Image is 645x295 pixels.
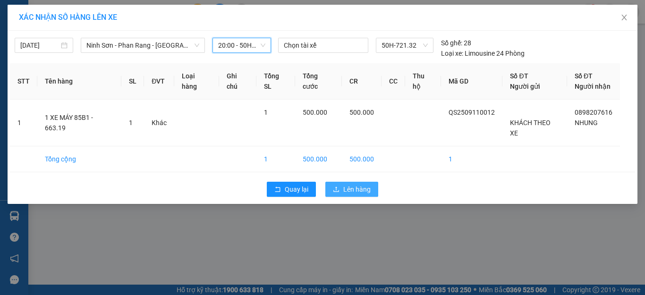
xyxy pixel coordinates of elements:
[79,36,130,43] b: [DOMAIN_NAME]
[575,119,598,126] span: NHUNG
[285,184,308,194] span: Quay lại
[19,13,117,22] span: XÁC NHẬN SỐ HÀNG LÊN XE
[510,72,528,80] span: Số ĐT
[620,14,628,21] span: close
[37,100,121,146] td: 1 XE MÁY 85B1 - 663.19
[256,146,296,172] td: 1
[382,38,428,52] span: 50H-721.32
[256,63,296,100] th: Tổng SL
[441,48,463,59] span: Loại xe:
[20,40,59,51] input: 11/09/2025
[295,146,342,172] td: 500.000
[575,72,593,80] span: Số ĐT
[218,38,265,52] span: 20:00 - 50H-721.32
[86,38,199,52] span: Ninh Sơn - Phan Rang - Sài Gòn
[121,63,144,100] th: SL
[10,100,37,146] td: 1
[144,63,174,100] th: ĐVT
[382,63,405,100] th: CC
[575,109,612,116] span: 0898207616
[510,119,551,137] span: KHÁCH THEO XE
[219,63,256,100] th: Ghi chú
[174,63,219,100] th: Loại hàng
[449,109,495,116] span: QS2509110012
[342,63,382,100] th: CR
[274,186,281,194] span: rollback
[333,186,339,194] span: upload
[441,146,502,172] td: 1
[264,109,268,116] span: 1
[405,63,441,100] th: Thu hộ
[441,38,462,48] span: Số ghế:
[58,14,93,58] b: Gửi khách hàng
[79,45,130,57] li: (c) 2017
[441,48,525,59] div: Limousine 24 Phòng
[10,63,37,100] th: STT
[325,182,378,197] button: uploadLên hàng
[129,119,133,126] span: 1
[510,83,540,90] span: Người gửi
[342,146,382,172] td: 500.000
[441,38,471,48] div: 28
[611,5,637,31] button: Close
[575,83,611,90] span: Người nhận
[37,63,121,100] th: Tên hàng
[102,12,125,34] img: logo.jpg
[144,100,174,146] td: Khác
[343,184,371,194] span: Lên hàng
[37,146,121,172] td: Tổng cộng
[349,109,374,116] span: 500.000
[267,182,316,197] button: rollbackQuay lại
[12,61,42,105] b: Xe Đăng Nhân
[295,63,342,100] th: Tổng cước
[303,109,327,116] span: 500.000
[441,63,502,100] th: Mã GD
[194,42,200,48] span: down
